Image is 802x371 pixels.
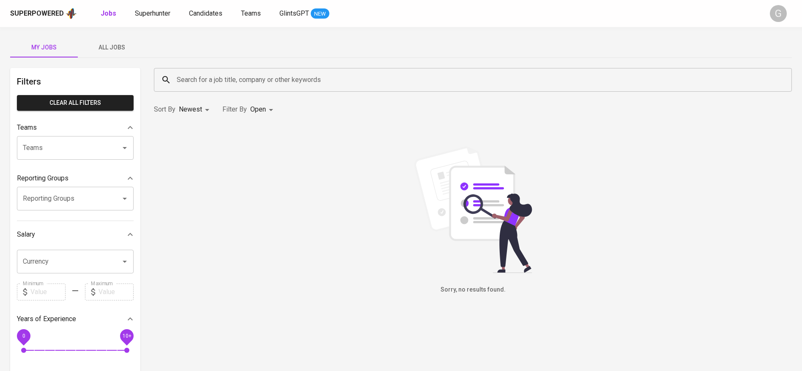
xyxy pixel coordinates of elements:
[10,7,77,20] a: Superpoweredapp logo
[119,256,131,267] button: Open
[17,95,134,111] button: Clear All filters
[770,5,787,22] div: G
[17,123,37,133] p: Teams
[30,284,66,300] input: Value
[250,105,266,113] span: Open
[17,119,134,136] div: Teams
[179,102,212,117] div: Newest
[17,173,68,183] p: Reporting Groups
[189,8,224,19] a: Candidates
[99,284,134,300] input: Value
[410,146,536,273] img: file_searching.svg
[135,9,170,17] span: Superhunter
[222,104,247,115] p: Filter By
[279,8,329,19] a: GlintsGPT NEW
[83,42,140,53] span: All Jobs
[22,333,25,338] span: 0
[154,285,792,295] h6: Sorry, no results found.
[241,9,261,17] span: Teams
[17,314,76,324] p: Years of Experience
[15,42,73,53] span: My Jobs
[17,226,134,243] div: Salary
[119,193,131,205] button: Open
[119,142,131,154] button: Open
[24,98,127,108] span: Clear All filters
[101,9,116,17] b: Jobs
[250,102,276,117] div: Open
[122,333,131,338] span: 10+
[10,9,64,19] div: Superpowered
[135,8,172,19] a: Superhunter
[17,229,35,240] p: Salary
[154,104,175,115] p: Sort By
[311,10,329,18] span: NEW
[17,170,134,187] div: Reporting Groups
[189,9,222,17] span: Candidates
[101,8,118,19] a: Jobs
[17,311,134,327] div: Years of Experience
[279,9,309,17] span: GlintsGPT
[241,8,263,19] a: Teams
[17,75,134,88] h6: Filters
[179,104,202,115] p: Newest
[66,7,77,20] img: app logo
